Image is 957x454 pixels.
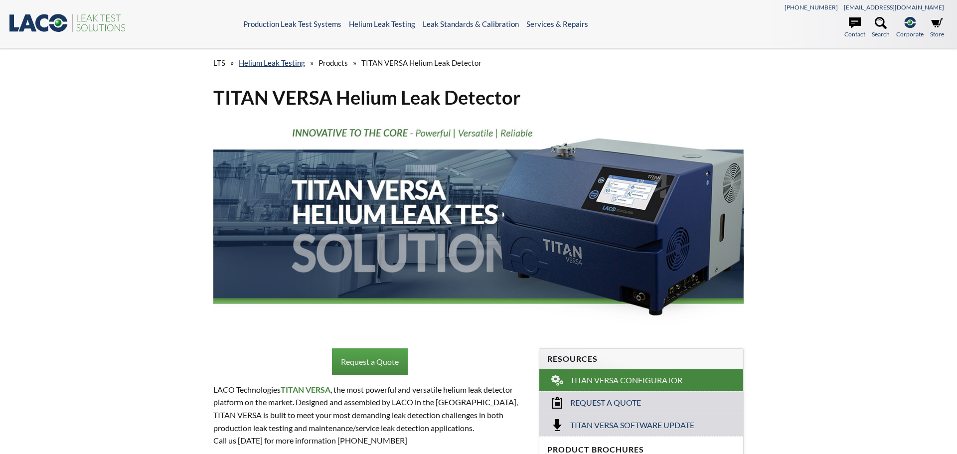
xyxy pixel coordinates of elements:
[281,385,330,394] strong: TITAN VERSA
[547,354,735,364] h4: Resources
[213,383,527,447] p: LACO Technologies , the most powerful and versatile helium leak detector platform on the market. ...
[930,17,944,39] a: Store
[213,49,744,77] div: » » »
[526,19,588,28] a: Services & Repairs
[423,19,519,28] a: Leak Standards & Calibration
[213,85,744,110] h1: TITAN VERSA Helium Leak Detector
[239,58,305,67] a: Helium Leak Testing
[872,17,890,39] a: Search
[213,118,744,330] img: TITAN VERSA Helium Leak Test Solutions header
[213,58,225,67] span: LTS
[844,3,944,11] a: [EMAIL_ADDRESS][DOMAIN_NAME]
[570,420,694,431] span: Titan Versa Software Update
[896,29,924,39] span: Corporate
[319,58,348,67] span: Products
[539,391,743,414] a: Request a Quote
[539,414,743,436] a: Titan Versa Software Update
[539,369,743,391] a: TITAN VERSA Configurator
[361,58,481,67] span: TITAN VERSA Helium Leak Detector
[785,3,838,11] a: [PHONE_NUMBER]
[332,348,408,375] a: Request a Quote
[844,17,865,39] a: Contact
[243,19,341,28] a: Production Leak Test Systems
[349,19,415,28] a: Helium Leak Testing
[570,375,682,386] span: TITAN VERSA Configurator
[570,398,641,408] span: Request a Quote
